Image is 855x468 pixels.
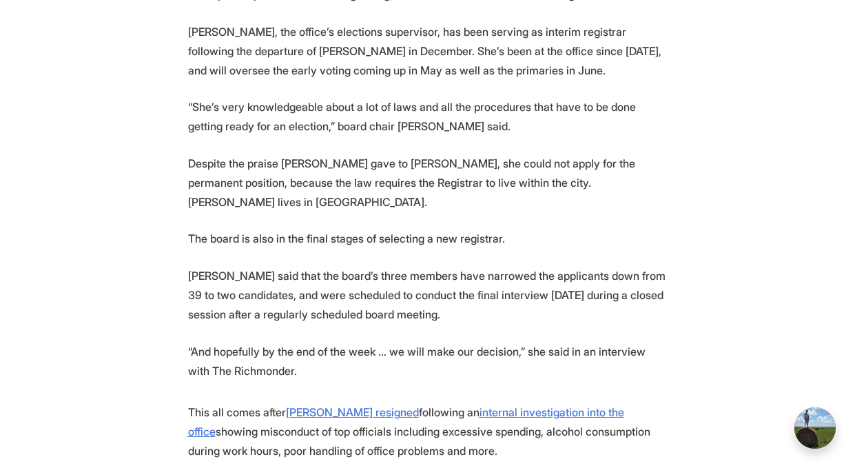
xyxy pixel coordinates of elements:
p: “And hopefully by the end of the week … we will make our decision,” she said in an interview with... [188,342,668,380]
a: internal investigation into the office [188,405,624,438]
p: [PERSON_NAME] said that the board’s three members have narrowed the applicants down from 39 to tw... [188,266,668,324]
iframe: portal-trigger [783,400,855,468]
p: The board is also in the final stages of selecting a new registrar. [188,229,668,248]
p: Despite the praise [PERSON_NAME] gave to [PERSON_NAME], she could not apply for the permanent pos... [188,154,668,212]
p: [PERSON_NAME], the office’s elections supervisor, has been serving as interim registrar following... [188,22,668,80]
p: “She’s very knowledgeable about a lot of laws and all the procedures that have to be done getting... [188,97,668,136]
a: [PERSON_NAME] resigned [286,405,419,419]
p: This all comes after following an showing misconduct of top officials including excessive spendin... [188,403,668,460]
